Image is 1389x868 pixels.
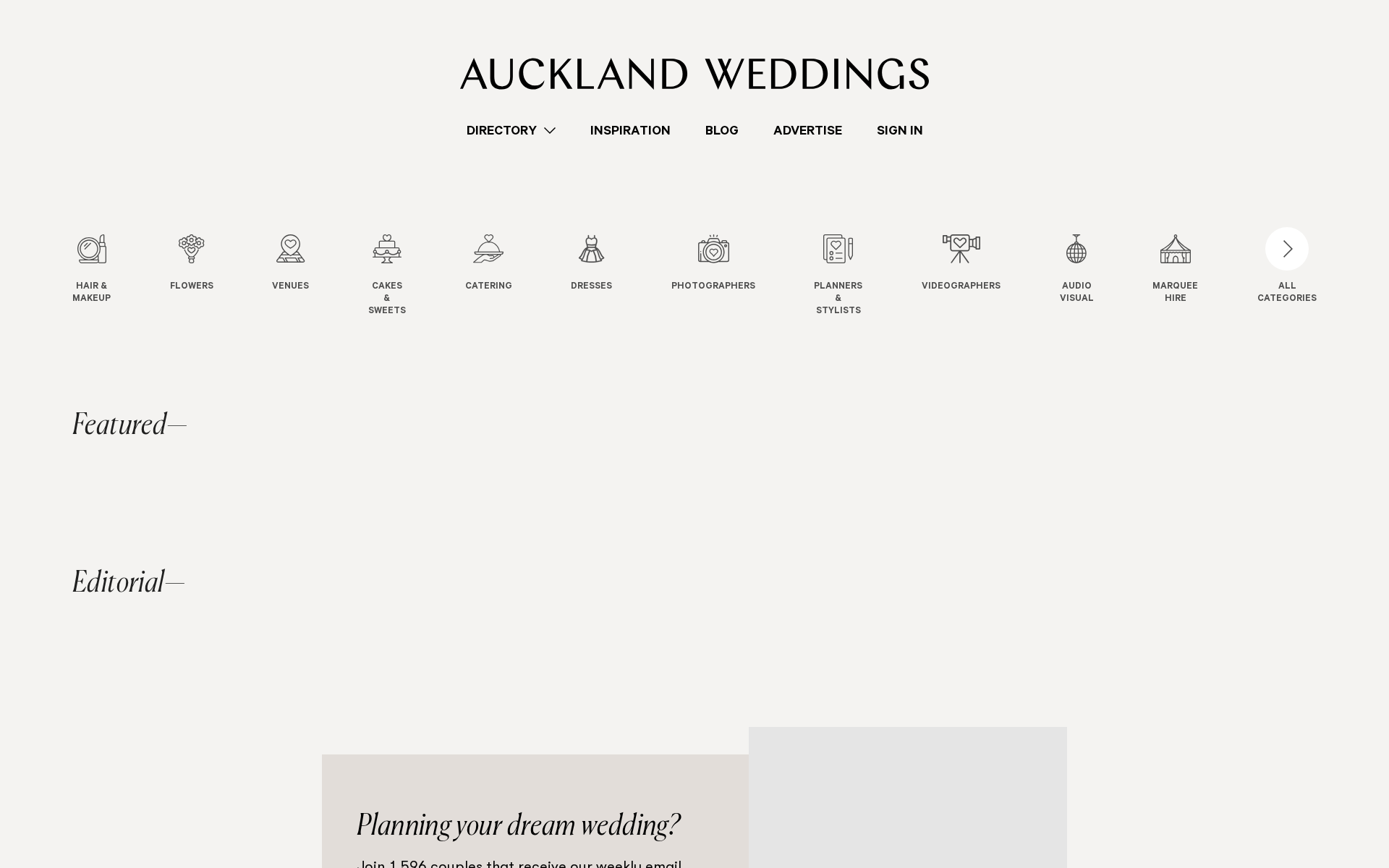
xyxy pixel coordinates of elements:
[449,121,573,140] a: Directory
[465,234,541,318] swiper-slide: 5 / 12
[1152,281,1198,306] span: Marquee Hire
[460,58,930,90] img: Auckland Weddings Logo
[465,281,512,294] span: Catering
[368,234,406,318] a: Cakes & Sweets
[814,234,862,318] a: Planners & Stylists
[573,121,688,140] a: Inspiration
[671,281,755,294] span: Photographers
[922,281,1001,294] span: Videographers
[272,234,309,294] a: Venues
[756,121,859,140] a: Advertise
[859,121,940,140] a: Sign In
[72,412,188,441] h2: Featured
[465,234,512,294] a: Catering
[72,569,185,598] h2: Editorial
[814,281,862,318] span: Planners & Stylists
[814,234,891,318] swiper-slide: 8 / 12
[922,234,1001,294] a: Videographers
[72,234,140,318] swiper-slide: 1 / 12
[1060,234,1094,306] a: Audio Visual
[170,234,242,318] swiper-slide: 2 / 12
[1152,234,1198,306] a: Marquee Hire
[1060,234,1123,318] swiper-slide: 10 / 12
[571,281,612,294] span: Dresses
[571,234,641,318] swiper-slide: 6 / 12
[688,121,756,140] a: Blog
[1152,234,1227,318] swiper-slide: 11 / 12
[170,234,213,294] a: Flowers
[671,234,784,318] swiper-slide: 7 / 12
[368,281,406,318] span: Cakes & Sweets
[1257,281,1317,306] div: ALL CATEGORIES
[72,281,111,306] span: Hair & Makeup
[671,234,755,294] a: Photographers
[1060,281,1094,306] span: Audio Visual
[272,281,309,294] span: Venues
[571,234,612,294] a: Dresses
[922,234,1029,318] swiper-slide: 9 / 12
[368,234,435,318] swiper-slide: 4 / 12
[272,234,338,318] swiper-slide: 3 / 12
[170,281,213,294] span: Flowers
[1257,234,1317,302] button: ALLCATEGORIES
[357,812,714,841] h2: Planning your dream wedding?
[72,234,111,306] a: Hair & Makeup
